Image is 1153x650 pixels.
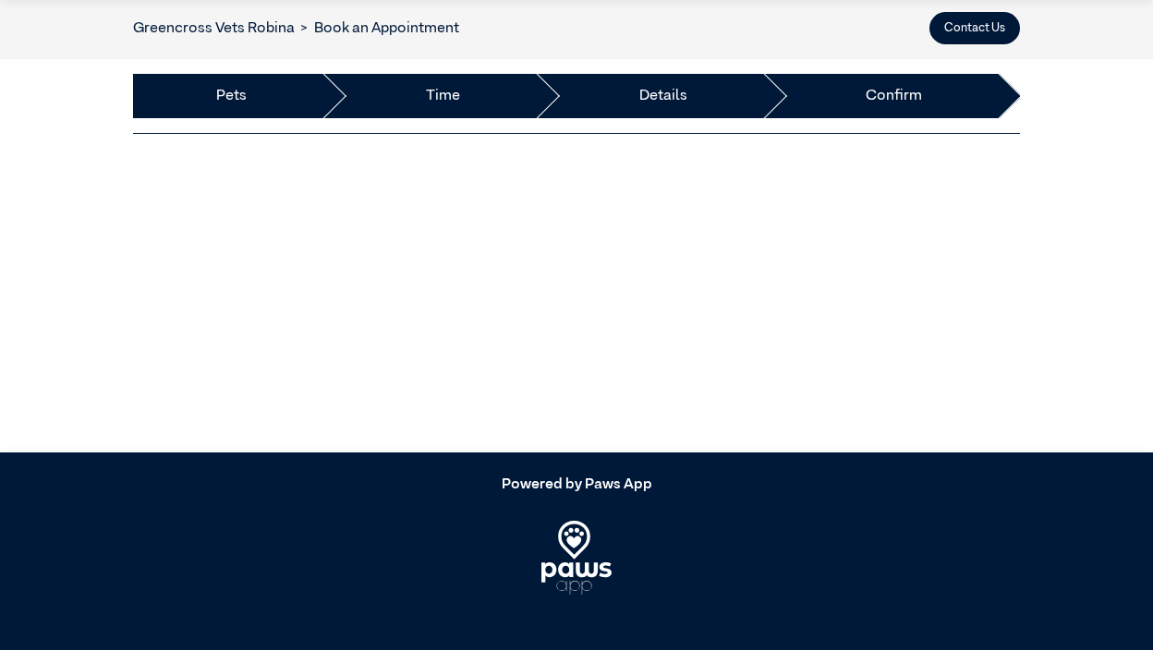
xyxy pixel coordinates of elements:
nav: breadcrumb [133,18,459,40]
a: Greencross Vets Robina [133,21,295,36]
a: Pets [216,85,247,107]
h5: Powered by Paws App [133,476,1020,494]
button: Contact Us [929,12,1020,44]
a: Time [426,85,460,107]
a: Confirm [866,85,922,107]
a: Details [639,85,687,107]
img: PawsApp [541,521,613,595]
li: Book an Appointment [295,18,459,40]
